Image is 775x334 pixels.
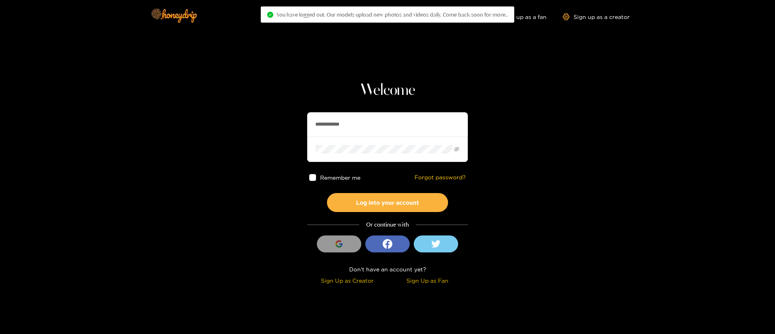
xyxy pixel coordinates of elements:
span: check-circle [267,12,273,18]
div: Don't have an account yet? [307,265,468,274]
a: Sign up as a creator [563,13,630,20]
span: You have logged out. Our models upload new photos and videos daily. Come back soon for more.. [276,11,508,18]
span: Remember me [320,174,360,181]
h1: Welcome [307,81,468,100]
div: Sign Up as Creator [309,276,385,285]
div: Sign Up as Fan [390,276,466,285]
a: Forgot password? [415,174,466,181]
a: Sign up as a fan [491,13,547,20]
button: Log into your account [327,193,448,212]
div: Or continue with [307,220,468,229]
span: eye-invisible [454,147,459,152]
